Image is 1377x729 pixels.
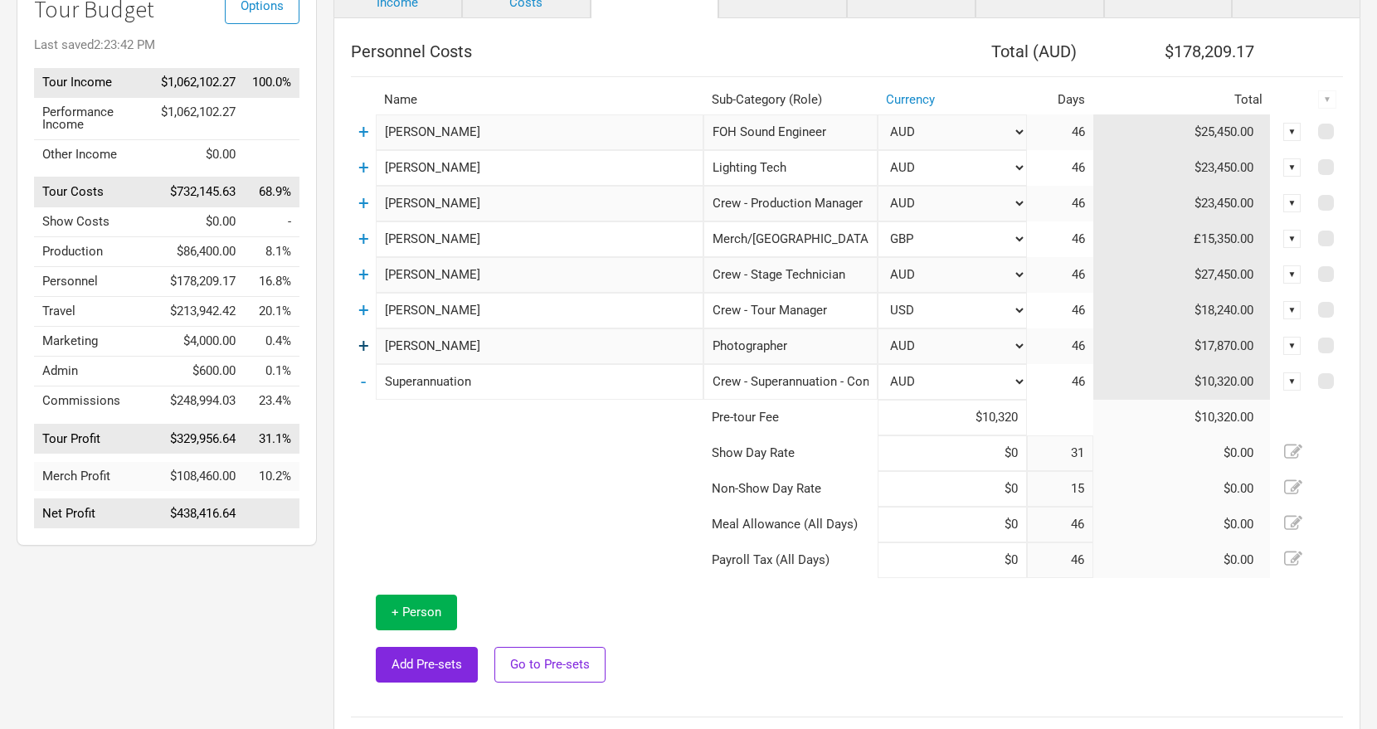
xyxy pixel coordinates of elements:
td: $10,320.00 [1093,364,1271,400]
div: Crew - Superannuation - Contractors [703,364,878,400]
td: $178,209.17 [153,267,244,297]
td: Show Day Rate [703,435,878,471]
td: Other Income as % of Tour Income [244,139,299,169]
td: 46 [1027,364,1093,400]
span: + Person [392,605,441,620]
td: Tour Profit as % of Tour Income [244,424,299,454]
td: $23,450.00 [1093,186,1271,221]
input: eg: Lars [376,257,703,293]
input: eg: Axel [376,150,703,186]
td: Non-Show Day Rate [703,471,878,507]
td: Payroll Tax (All Days) [703,542,878,578]
td: Tour Costs as % of Tour Income [244,177,299,207]
td: $108,460.00 [153,462,244,491]
span: Add Pre-sets [392,657,462,672]
td: $17,870.00 [1093,328,1271,364]
th: $178,209.17 [1093,35,1271,68]
td: $0.00 [1093,435,1271,471]
td: Tour Costs [34,177,153,207]
td: Personnel [34,267,153,297]
td: Production [34,237,153,267]
td: $10,320.00 [1093,400,1271,435]
td: $0.00 [1093,507,1271,542]
div: Photographer [703,328,878,364]
div: Crew - Tour Manager [703,293,878,328]
td: Commissions [34,386,153,416]
div: Crew - Production Manager [703,186,878,221]
td: $4,000.00 [153,327,244,357]
td: $86,400.00 [153,237,244,267]
td: $329,956.64 [153,424,244,454]
div: Merch/PA [703,221,878,257]
td: Travel [34,297,153,327]
input: eg: Paul [376,114,703,150]
td: $18,240.00 [1093,293,1271,328]
div: ▼ [1283,301,1302,319]
input: eg: Angus [376,293,703,328]
th: Total [1093,85,1271,114]
td: $1,062,102.27 [153,97,244,139]
a: Currency [886,92,935,107]
a: + [358,299,369,321]
td: Tour Income as % of Tour Income [244,68,299,98]
td: Personnel as % of Tour Income [244,267,299,297]
td: $0.00 [153,207,244,237]
td: Tour Income [34,68,153,98]
a: + [358,335,369,357]
th: Total ( AUD ) [878,35,1093,68]
input: eg: PJ [376,364,703,400]
td: $0.00 [153,139,244,169]
button: + Person [376,595,457,630]
td: $213,942.42 [153,297,244,327]
th: Days [1027,85,1093,114]
td: $0.00 [1093,471,1271,507]
div: ▼ [1283,265,1302,284]
td: Merch Profit [34,462,153,491]
div: ▼ [1318,90,1336,109]
div: FOH Sound Engineer [703,114,878,150]
a: - [361,371,366,392]
td: $27,450.00 [1093,257,1271,293]
th: Name [376,85,703,114]
div: Last saved 2:23:42 PM [34,39,299,51]
td: $23,450.00 [1093,150,1271,186]
td: 46 [1027,114,1093,150]
div: ▼ [1283,158,1302,177]
td: Performance Income as % of Tour Income [244,97,299,139]
td: Marketing [34,327,153,357]
th: Personnel Costs [351,35,878,68]
td: Net Profit as % of Tour Income [244,499,299,529]
td: $438,416.64 [153,499,244,529]
td: Show Costs as % of Tour Income [244,207,299,237]
div: ▼ [1283,372,1302,391]
a: + [358,264,369,285]
td: 46 [1027,221,1093,257]
button: Go to Pre-sets [494,647,606,683]
td: Performance Income [34,97,153,139]
input: eg: John [376,221,703,257]
td: Net Profit [34,499,153,529]
div: Lighting Tech [703,150,878,186]
td: Show Costs [34,207,153,237]
span: Go to Pre-sets [510,657,590,672]
td: 46 [1027,328,1093,364]
td: 46 [1027,293,1093,328]
input: eg: Ozzy [376,186,703,221]
td: 46 [1027,257,1093,293]
td: Merch Profit as % of Tour Income [244,462,299,491]
td: Commissions as % of Tour Income [244,386,299,416]
a: + [358,121,369,143]
td: Tour Profit [34,424,153,454]
td: Marketing as % of Tour Income [244,327,299,357]
div: ▼ [1283,230,1302,248]
td: Travel as % of Tour Income [244,297,299,327]
a: + [358,228,369,250]
td: $248,994.03 [153,386,244,416]
div: ▼ [1283,337,1302,355]
td: Production as % of Tour Income [244,237,299,267]
td: £15,350.00 [1093,221,1271,257]
td: Other Income [34,139,153,169]
td: Meal Allowance (All Days) [703,507,878,542]
td: $25,450.00 [1093,114,1271,150]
